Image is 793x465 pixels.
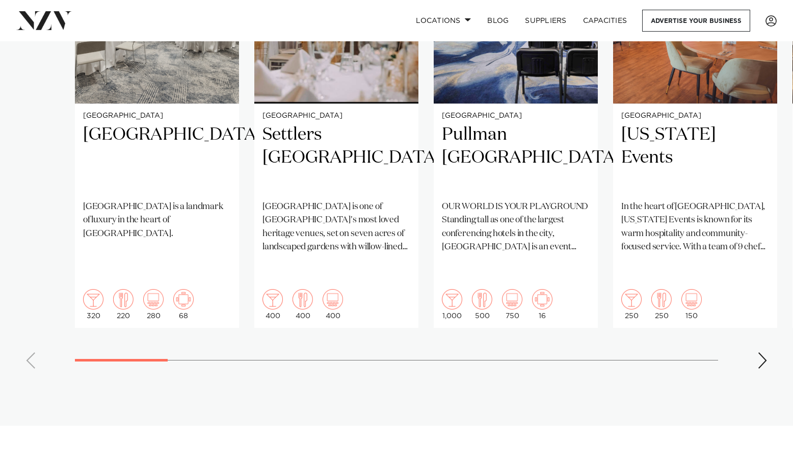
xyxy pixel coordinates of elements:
small: [GEOGRAPHIC_DATA] [262,112,410,120]
img: theatre.png [502,289,522,309]
img: dining.png [472,289,492,309]
img: cocktail.png [621,289,642,309]
small: [GEOGRAPHIC_DATA] [83,112,231,120]
h2: [GEOGRAPHIC_DATA] [83,123,231,192]
a: Capacities [575,10,636,32]
div: 750 [502,289,522,320]
div: 500 [472,289,492,320]
h2: [US_STATE] Events [621,123,769,192]
img: cocktail.png [262,289,283,309]
div: 250 [621,289,642,320]
div: 1,000 [442,289,462,320]
a: Locations [408,10,479,32]
img: dining.png [293,289,313,309]
img: meeting.png [173,289,194,309]
div: 16 [532,289,552,320]
img: nzv-logo.png [16,11,72,30]
img: dining.png [113,289,134,309]
a: BLOG [479,10,517,32]
img: theatre.png [323,289,343,309]
img: theatre.png [143,289,164,309]
img: dining.png [651,289,672,309]
p: In the heart of [GEOGRAPHIC_DATA], [US_STATE] Events is known for its warm hospitality and commun... [621,200,769,254]
img: theatre.png [681,289,702,309]
div: 280 [143,289,164,320]
img: cocktail.png [83,289,103,309]
img: cocktail.png [442,289,462,309]
div: 400 [262,289,283,320]
div: 400 [293,289,313,320]
h2: Settlers [GEOGRAPHIC_DATA] [262,123,410,192]
a: Advertise your business [642,10,750,32]
div: 400 [323,289,343,320]
div: 150 [681,289,702,320]
small: [GEOGRAPHIC_DATA] [621,112,769,120]
img: meeting.png [532,289,552,309]
div: 320 [83,289,103,320]
h2: Pullman [GEOGRAPHIC_DATA] [442,123,590,192]
a: SUPPLIERS [517,10,574,32]
div: 250 [651,289,672,320]
small: [GEOGRAPHIC_DATA] [442,112,590,120]
p: [GEOGRAPHIC_DATA] is a landmark of luxury in the heart of [GEOGRAPHIC_DATA]. [83,200,231,241]
p: OUR WORLD IS YOUR PLAYGROUND Standing tall as one of the largest conferencing hotels in the city,... [442,200,590,254]
div: 68 [173,289,194,320]
div: 220 [113,289,134,320]
p: [GEOGRAPHIC_DATA] is one of [GEOGRAPHIC_DATA]'s most loved heritage venues, set on seven acres of... [262,200,410,254]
